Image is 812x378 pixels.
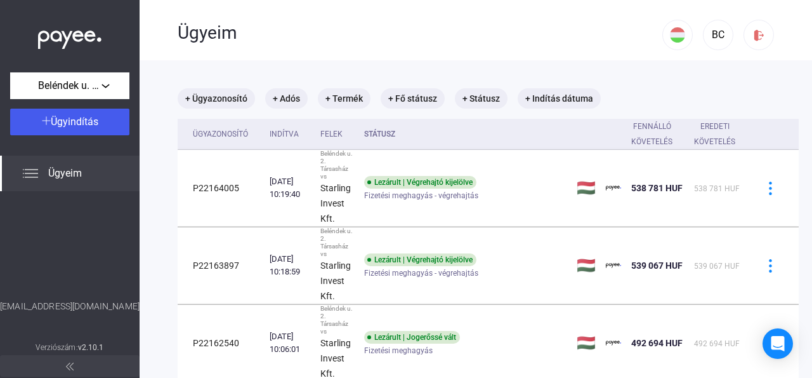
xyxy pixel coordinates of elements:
[763,328,793,359] div: Open Intercom Messenger
[694,262,740,271] span: 539 067 HUF
[265,88,308,109] mat-chip: + Adós
[703,20,733,50] button: BC
[631,338,683,348] span: 492 694 HUF
[178,22,662,44] div: Ügyeim
[572,227,601,304] td: 🇭🇺
[320,183,351,224] strong: Starling Invest Kft.
[455,88,507,109] mat-chip: + Státusz
[178,150,265,227] td: P22164005
[364,266,478,281] span: Fizetési meghagyás - végrehajtás
[270,330,310,356] div: [DATE] 10:06:01
[51,116,98,128] span: Ügyindítás
[381,88,445,109] mat-chip: + Fő státusz
[42,116,51,125] img: plus-white.svg
[364,176,476,189] div: Lezárult | Végrehajtó kijelölve
[23,166,38,181] img: list.svg
[662,20,693,50] button: HU
[518,88,601,109] mat-chip: + Indítás dátuma
[670,27,685,43] img: HU
[66,363,74,370] img: arrow-double-left-grey.svg
[270,175,310,201] div: [DATE] 10:19:40
[606,335,621,351] img: payee-logo
[606,180,621,196] img: payee-logo
[364,188,478,203] span: Fizetési meghagyás - végrehajtás
[694,119,747,149] div: Eredeti követelés
[752,29,766,42] img: logout-red
[606,258,621,273] img: payee-logo
[359,119,572,150] th: Státusz
[10,72,129,99] button: Beléndek u. 2. [GEOGRAPHIC_DATA]
[743,20,774,50] button: logout-red
[631,183,683,193] span: 538 781 HUF
[318,88,370,109] mat-chip: + Termék
[757,252,783,279] button: more-blue
[270,253,310,278] div: [DATE] 10:18:59
[178,227,265,304] td: P22163897
[707,27,729,43] div: BC
[364,343,433,358] span: Fizetési meghagyás
[320,227,354,258] div: Beléndek u. 2. Társasház vs
[178,88,255,109] mat-chip: + Ügyazonosító
[694,339,740,348] span: 492 694 HUF
[694,119,735,149] div: Eredeti követelés
[38,78,101,93] span: Beléndek u. 2. [GEOGRAPHIC_DATA]
[764,182,777,195] img: more-blue
[270,126,310,142] div: Indítva
[572,150,601,227] td: 🇭🇺
[757,330,783,356] button: more-blue
[694,184,740,193] span: 538 781 HUF
[320,150,354,180] div: Beléndek u. 2. Társasház vs
[270,126,299,142] div: Indítva
[48,166,82,181] span: Ügyeim
[757,175,783,201] button: more-blue
[320,126,354,142] div: Felek
[193,126,248,142] div: Ügyazonosító
[364,253,476,266] div: Lezárult | Végrehajtó kijelölve
[320,260,351,301] strong: Starling Invest Kft.
[10,109,129,135] button: Ügyindítás
[631,260,683,271] span: 539 067 HUF
[78,343,104,352] strong: v2.10.1
[764,259,777,273] img: more-blue
[320,126,343,142] div: Felek
[193,126,259,142] div: Ügyazonosító
[631,119,672,149] div: Fennálló követelés
[364,331,460,344] div: Lezárult | Jogerőssé vált
[631,119,684,149] div: Fennálló követelés
[38,24,101,50] img: white-payee-white-dot.svg
[320,305,354,335] div: Beléndek u. 2. Társasház vs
